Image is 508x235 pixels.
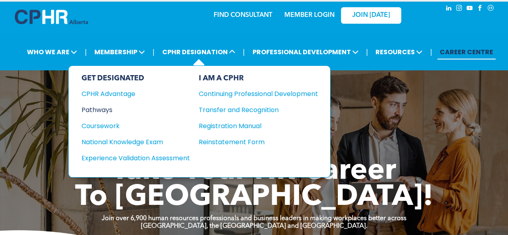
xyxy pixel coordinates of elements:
[82,105,190,115] a: Pathways
[82,153,190,163] a: Experience Validation Assessment
[82,105,179,115] div: Pathways
[160,45,238,59] span: CPHR DESIGNATION
[15,10,88,24] img: A blue and white logo for cp alberta
[455,4,464,14] a: instagram
[284,12,335,18] a: MEMBER LOGIN
[199,105,306,115] div: Transfer and Recognition
[199,137,306,147] div: Reinstatement Form
[214,12,272,18] a: FIND CONSULTANT
[199,105,318,115] a: Transfer and Recognition
[82,121,190,131] a: Coursework
[82,89,190,99] a: CPHR Advantage
[373,45,425,59] span: RESOURCES
[437,45,496,59] a: CAREER CENTRE
[24,45,80,59] span: WHO WE ARE
[199,89,318,99] a: Continuing Professional Development
[199,74,318,83] div: I AM A CPHR
[199,89,306,99] div: Continuing Professional Development
[75,183,433,212] span: To [GEOGRAPHIC_DATA]!
[82,74,190,83] div: GET DESIGNATED
[250,45,361,59] span: PROFESSIONAL DEVELOPMENT
[92,45,147,59] span: MEMBERSHIP
[199,121,306,131] div: Registration Manual
[82,137,190,147] a: National Knowledge Exam
[82,153,179,163] div: Experience Validation Assessment
[366,44,368,60] li: |
[486,4,495,14] a: Social network
[153,44,155,60] li: |
[82,121,179,131] div: Coursework
[85,44,87,60] li: |
[341,7,401,24] a: JOIN [DATE]
[102,215,406,222] strong: Join over 6,900 human resources professionals and business leaders in making workplaces better ac...
[476,4,485,14] a: facebook
[243,44,245,60] li: |
[199,137,318,147] a: Reinstatement Form
[445,4,453,14] a: linkedin
[82,89,179,99] div: CPHR Advantage
[82,137,179,147] div: National Knowledge Exam
[141,223,367,229] strong: [GEOGRAPHIC_DATA], the [GEOGRAPHIC_DATA] and [GEOGRAPHIC_DATA].
[352,12,390,19] span: JOIN [DATE]
[465,4,474,14] a: youtube
[199,121,318,131] a: Registration Manual
[430,44,432,60] li: |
